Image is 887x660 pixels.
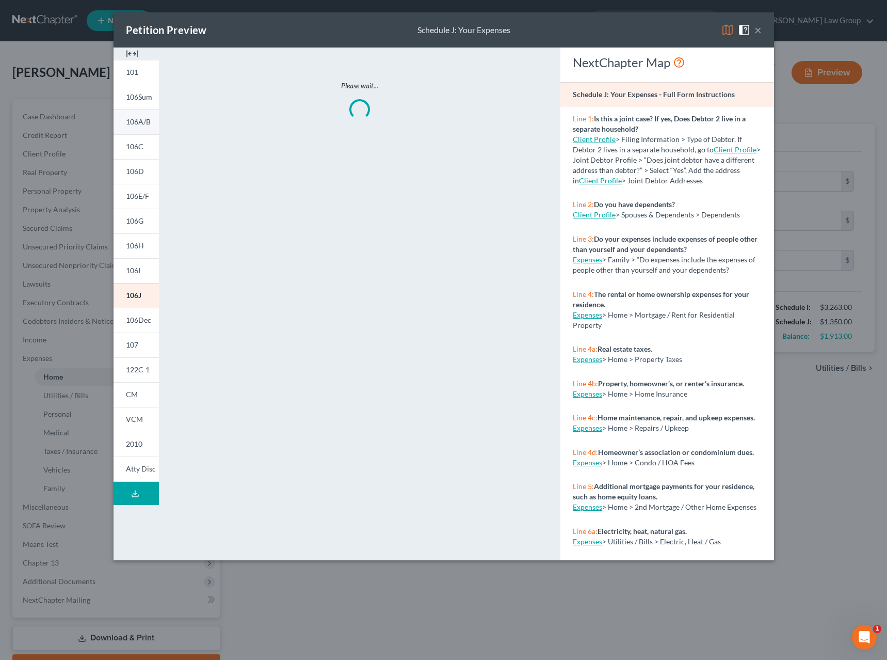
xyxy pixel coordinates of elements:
span: Atty Disc [126,464,156,473]
a: Expenses [573,423,602,432]
span: > Spouses & Dependents > Dependents [616,210,740,219]
span: 106H [126,241,144,250]
span: 106D [126,167,144,176]
div: Petition Preview [126,23,207,37]
a: Expenses [573,310,602,319]
strong: Home maintenance, repair, and upkeep expenses. [598,413,755,422]
button: × [754,24,762,36]
strong: Electricity, heat, natural gas. [598,527,687,536]
strong: Do you have dependents? [594,200,675,209]
div: Schedule J: Your Expenses [417,24,510,36]
span: CM [126,390,138,399]
span: 1 [873,625,881,633]
span: Line 5: [573,482,594,491]
strong: Schedule J: Your Expenses - Full Form Instructions [573,90,735,99]
a: Expenses [573,502,602,511]
a: 106H [114,233,159,258]
a: 2010 [114,432,159,457]
span: 106G [126,216,143,225]
span: 106C [126,142,143,151]
span: 107 [126,340,138,349]
a: 106Sum [114,85,159,109]
span: 106Sum [126,92,152,101]
a: 106D [114,159,159,184]
a: Expenses [573,537,602,546]
span: Line 4c: [573,413,598,422]
span: Line 1: [573,114,594,123]
a: 106C [114,134,159,159]
strong: Real estate taxes. [598,344,652,353]
strong: Homeowner’s association or condominium dues. [598,448,754,457]
span: > Home > Mortgage / Rent for Residential Property [573,310,735,329]
img: map-eea8200ae884c6f1103ae1953ef3d486a96c86aabb227e865a55264e3737af1f.svg [721,24,734,36]
a: Client Profile [573,210,616,219]
span: > Home > Condo / HOA Fees [602,458,695,467]
a: Client Profile [714,145,756,154]
strong: Is this a joint case? If yes, Does Debtor 2 live in a separate household? [573,114,746,133]
span: Line 4d: [573,448,598,457]
span: Line 3: [573,234,594,243]
p: Please wait... [202,81,517,91]
a: VCM [114,407,159,432]
strong: Do your expenses include expenses of people other than yourself and your dependents? [573,234,757,254]
span: 122C-1 [126,365,150,374]
span: Line 6a: [573,527,598,536]
span: Line 4b: [573,379,598,388]
div: NextChapter Map [573,54,761,71]
span: Line 4a: [573,344,598,353]
img: help-close-5ba153eb36485ed6c1ea00a893f15db1cb9b99d6cae46e1a8edb6c62d00a1a76.svg [738,24,750,36]
a: Expenses [573,458,602,467]
a: Expenses [573,389,602,398]
span: > Home > Property Taxes [602,355,682,364]
a: 106Dec [114,308,159,333]
a: Client Profile [579,176,622,185]
span: 101 [126,68,138,76]
span: 106E/F [126,192,149,200]
a: 106I [114,258,159,283]
span: 106A/B [126,117,151,126]
span: Line 2: [573,200,594,209]
span: > Home > Repairs / Upkeep [602,423,689,432]
span: 2010 [126,439,142,448]
span: 106I [126,266,140,275]
strong: Property, homeowner’s, or renter’s insurance. [598,379,744,388]
a: 106J [114,283,159,308]
a: Client Profile [573,135,616,144]
a: Expenses [573,255,602,264]
a: CM [114,382,159,407]
a: Expenses [573,355,602,364]
span: 106J [126,291,141,300]
a: 107 [114,333,159,357]
span: > Joint Debtor Profile > “Does joint debtor have a different address than debtor?” > Select “Yes”... [573,145,761,185]
span: > Family > “Do expenses include the expenses of people other than yourself and your dependents? [573,255,755,274]
iframe: Intercom live chat [852,625,877,650]
span: > Filing Information > Type of Debtor. If Debtor 2 lives in a separate household, go to [573,135,742,154]
a: Atty Disc [114,457,159,482]
strong: Additional mortgage payments for your residence, such as home equity loans. [573,482,754,501]
a: 106G [114,209,159,233]
a: 101 [114,60,159,85]
span: > Home > 2nd Mortgage / Other Home Expenses [602,502,756,511]
span: 106Dec [126,316,151,324]
span: > Utilities / Bills > Electric, Heat / Gas [602,537,721,546]
span: VCM [126,415,143,423]
span: > Home > Home Insurance [602,389,687,398]
span: Line 4: [573,290,594,298]
strong: The rental or home ownership expenses for your residence. [573,290,749,309]
a: 106A/B [114,109,159,134]
img: expand-e0f6d898513216a626fdd78e52531dac95497ffd26381d4c15ee2fc46db09dca.svg [126,48,138,60]
a: 122C-1 [114,357,159,382]
a: 106E/F [114,184,159,209]
span: > Joint Debtor Addresses [579,176,703,185]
